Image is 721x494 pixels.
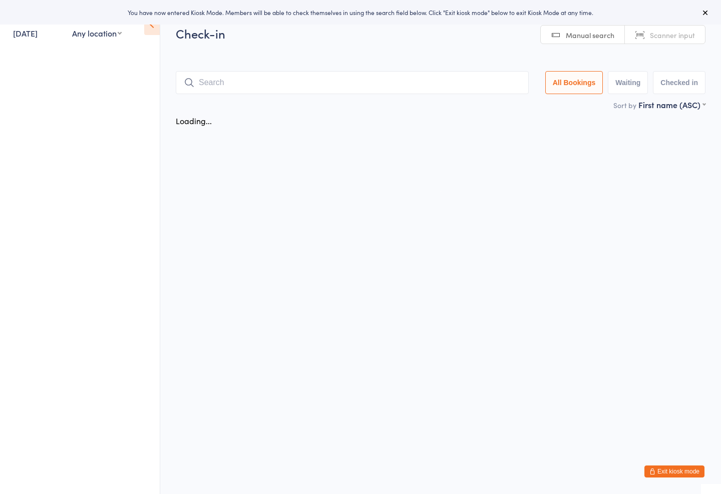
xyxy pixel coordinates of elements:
[650,30,695,40] span: Scanner input
[176,71,529,94] input: Search
[545,71,603,94] button: All Bookings
[613,100,636,110] label: Sort by
[72,28,122,39] div: Any location
[653,71,705,94] button: Checked in
[13,28,38,39] a: [DATE]
[566,30,614,40] span: Manual search
[608,71,648,94] button: Waiting
[638,99,705,110] div: First name (ASC)
[176,25,705,42] h2: Check-in
[176,115,212,126] div: Loading...
[16,8,705,17] div: You have now entered Kiosk Mode. Members will be able to check themselves in using the search fie...
[644,465,704,477] button: Exit kiosk mode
